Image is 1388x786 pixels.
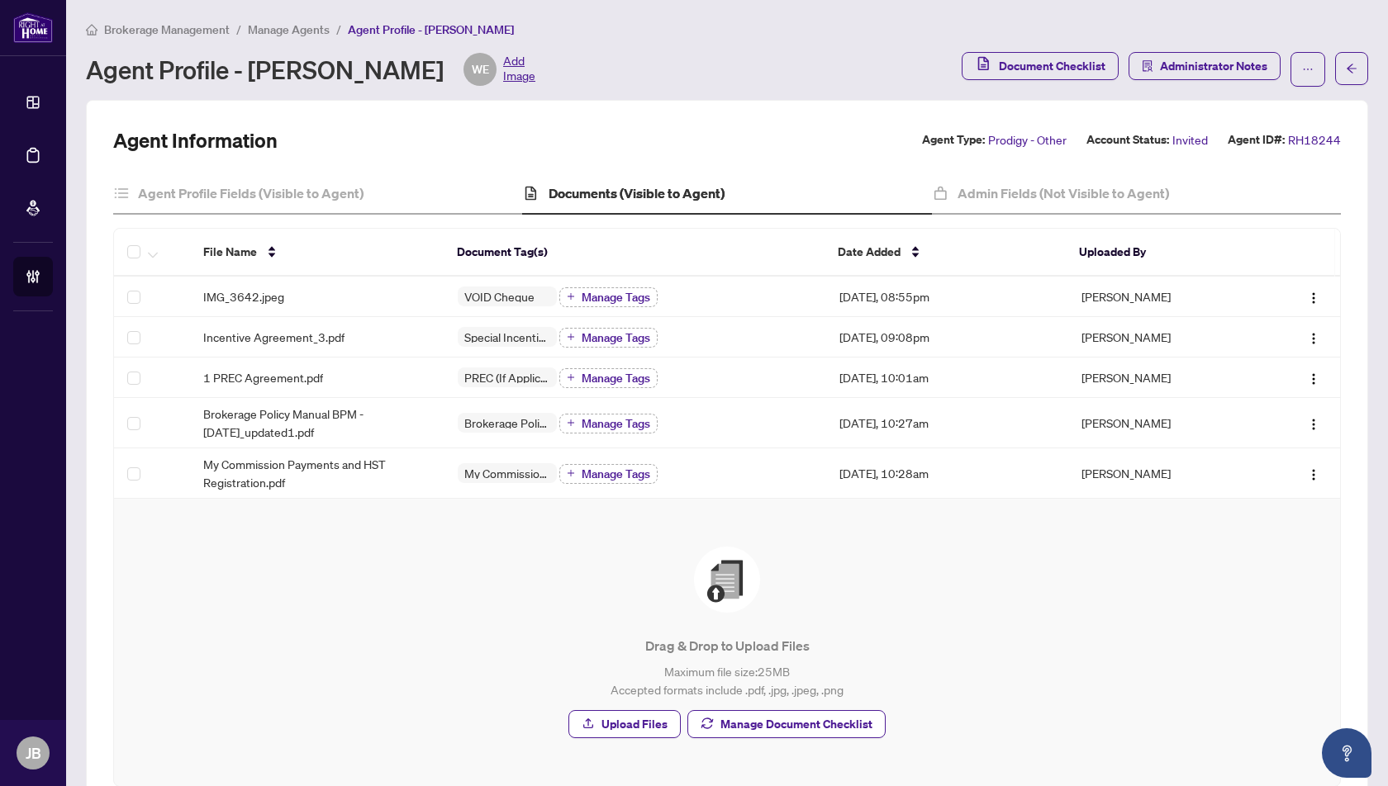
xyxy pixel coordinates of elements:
span: Invited [1172,130,1208,149]
button: Manage Document Checklist [687,710,886,738]
span: arrow-left [1346,63,1357,74]
button: Manage Tags [559,368,658,388]
span: File UploadDrag & Drop to Upload FilesMaximum file size:25MBAccepted formats include .pdf, .jpg, ... [134,518,1320,766]
button: Manage Tags [559,287,658,307]
span: plus [567,469,575,477]
span: Add Image [503,53,535,86]
span: Prodigy - Other [988,130,1067,149]
th: Document Tag(s) [444,229,825,277]
span: plus [567,333,575,341]
span: Incentive Agreement_3.pdf [203,328,345,346]
span: Upload Files [601,711,668,737]
span: Manage Tags [582,332,650,343]
span: plus [567,292,575,301]
span: Manage Document Checklist [720,711,872,737]
span: Manage Agents [248,22,330,37]
img: logo [13,12,53,43]
td: [PERSON_NAME] [1068,357,1259,398]
span: home [86,24,97,36]
span: Date Added [838,243,901,261]
span: ellipsis [1302,64,1314,75]
span: Brokerage Policy Manual [458,417,557,429]
h4: Documents (Visible to Agent) [549,183,725,203]
button: Manage Tags [559,328,658,348]
span: WE [472,60,489,78]
span: Manage Tags [582,418,650,429]
th: Date Added [825,229,1066,277]
img: File Upload [694,547,760,613]
button: Logo [1300,364,1327,391]
button: Logo [1300,410,1327,436]
th: File Name [190,229,444,277]
img: Logo [1307,372,1320,386]
button: Logo [1300,460,1327,486]
button: Document Checklist [962,52,1119,80]
img: Logo [1307,332,1320,345]
label: Account Status: [1086,130,1169,149]
h4: Agent Profile Fields (Visible to Agent) [138,183,364,203]
span: Brokerage Policy Manual BPM - [DATE]_updated1.pdf [203,405,431,441]
button: Manage Tags [559,464,658,484]
td: [PERSON_NAME] [1068,317,1259,357]
td: [DATE], 09:08pm [826,317,1067,357]
li: / [236,20,241,39]
td: [DATE], 10:01am [826,357,1067,398]
span: JB [26,741,41,765]
span: Manage Tags [582,468,650,480]
img: Logo [1307,418,1320,431]
p: Maximum file size: 25 MB Accepted formats include .pdf, .jpg, .jpeg, .png [147,662,1307,698]
li: / [336,20,341,39]
button: Upload Files [568,710,681,738]
span: Manage Tags [582,291,650,303]
td: [DATE], 08:55pm [826,277,1067,317]
span: plus [567,373,575,381]
div: Agent Profile - [PERSON_NAME] [86,53,535,86]
span: Document Checklist [999,53,1105,79]
img: Logo [1307,468,1320,481]
button: Logo [1300,324,1327,350]
td: [PERSON_NAME] [1068,448,1259,499]
span: IMG_3642.jpeg [203,287,284,305]
span: RH18244 [1288,130,1341,149]
label: Agent Type: [922,130,985,149]
span: Manage Tags [582,372,650,384]
h4: Admin Fields (Not Visible to Agent) [958,183,1169,203]
span: My Commission Payments and HST Registration.pdf [203,455,431,491]
td: [PERSON_NAME] [1068,398,1259,448]
span: VOID Cheque [458,291,541,302]
td: [DATE], 10:27am [826,398,1067,448]
button: Open asap [1322,728,1371,778]
span: PREC (If Applicable) [458,372,557,383]
span: Special Incentive Agreement [458,331,557,343]
span: Brokerage Management [104,22,230,37]
th: Uploaded By [1066,229,1256,277]
label: Agent ID#: [1228,130,1285,149]
span: Agent Profile - [PERSON_NAME] [348,22,514,37]
button: Manage Tags [559,414,658,433]
span: My Commission Payments and HST Registration [458,467,557,479]
h2: Agent Information [113,127,278,154]
span: solution [1142,60,1153,72]
img: Logo [1307,291,1320,305]
span: plus [567,419,575,427]
td: [DATE], 10:28am [826,448,1067,499]
button: Administrator Notes [1129,52,1281,80]
span: File Name [203,243,257,261]
p: Drag & Drop to Upload Files [147,636,1307,656]
button: Logo [1300,283,1327,310]
td: [PERSON_NAME] [1068,277,1259,317]
span: Administrator Notes [1160,53,1267,79]
span: 1 PREC Agreement.pdf [203,368,323,386]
